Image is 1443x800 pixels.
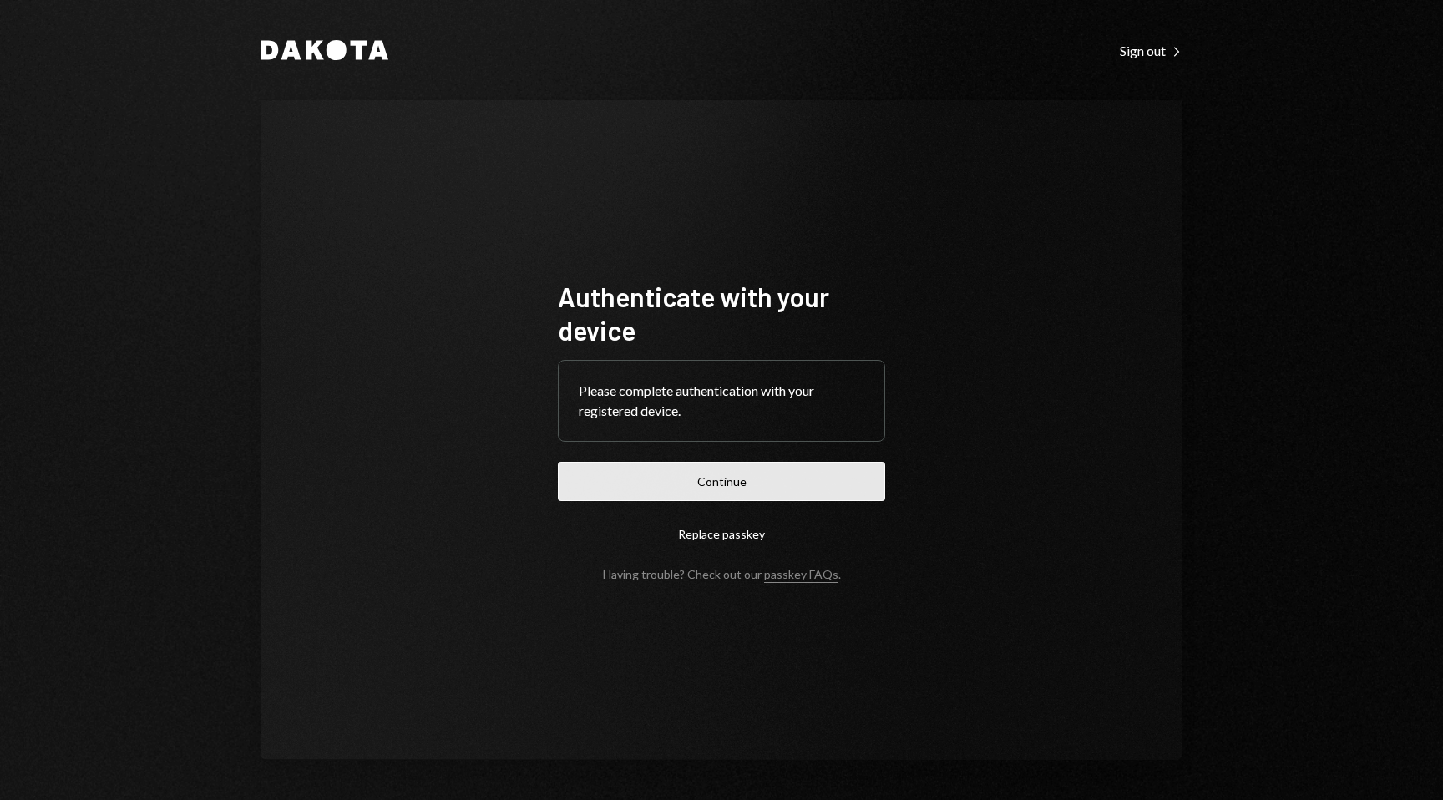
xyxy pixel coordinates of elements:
[1120,43,1182,59] div: Sign out
[558,280,885,347] h1: Authenticate with your device
[603,567,841,581] div: Having trouble? Check out our .
[1120,41,1182,59] a: Sign out
[579,381,864,421] div: Please complete authentication with your registered device.
[558,462,885,501] button: Continue
[764,567,838,583] a: passkey FAQs
[558,514,885,554] button: Replace passkey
